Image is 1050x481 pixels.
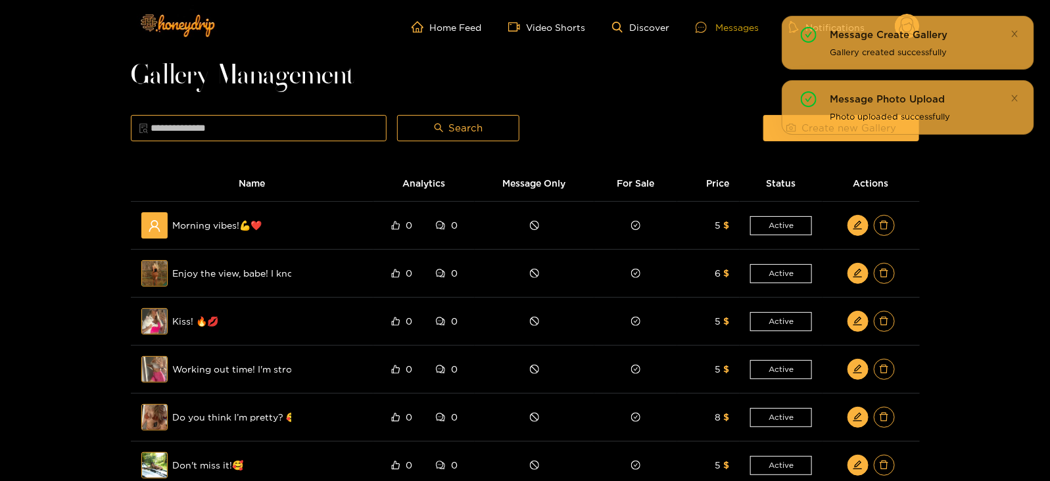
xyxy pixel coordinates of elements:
[530,413,539,422] span: stop
[391,365,401,374] span: like
[391,221,401,230] span: like
[391,461,401,470] span: like
[508,21,586,33] a: Video Shorts
[173,266,291,281] span: Enjoy the view, babe! I know you will love this outfit💋
[801,91,817,109] span: check-circle
[406,266,413,281] span: 0
[823,166,920,202] th: Actions
[715,220,721,230] span: 5
[612,22,669,33] a: Discover
[406,362,413,377] span: 0
[173,362,291,377] span: Working out time! I'm strong💪🏼💪🏼
[879,268,889,279] span: delete
[723,220,729,230] span: $
[435,461,446,470] span: comment
[750,312,811,331] span: Active
[530,461,539,470] span: stop
[677,166,740,202] th: Price
[435,221,446,230] span: comment
[391,269,401,278] span: like
[131,67,920,85] h1: Gallery Management
[435,317,446,326] span: comment
[874,455,895,476] button: delete
[801,27,817,45] span: check-circle
[631,221,640,230] span: check-circle
[847,359,869,380] button: edit
[715,460,721,470] span: 5
[449,120,483,136] span: Search
[750,216,811,235] span: Active
[1011,30,1019,38] span: close
[874,407,895,428] button: delete
[530,269,539,278] span: stop
[715,412,721,422] span: 8
[173,410,291,424] span: Do you think I’m pretty? 🥰
[879,364,889,375] span: delete
[853,220,863,231] span: edit
[740,166,822,202] th: Status
[830,91,1018,107] div: Message Photo Upload
[853,364,863,375] span: edit
[594,166,678,202] th: For Sale
[631,317,640,326] span: check-circle
[397,115,520,141] button: searchSearch
[723,364,729,374] span: $
[879,220,889,231] span: delete
[173,314,219,329] span: Kiss! 🔥💋
[406,410,413,424] span: 0
[391,413,401,422] span: like
[451,314,458,329] span: 0
[173,458,244,472] span: Don't miss it!🥰
[406,314,413,329] span: 0
[847,263,869,284] button: edit
[412,21,430,33] span: home
[853,460,863,471] span: edit
[879,460,889,471] span: delete
[391,317,401,326] span: like
[451,362,458,377] span: 0
[879,316,889,327] span: delete
[530,317,539,326] span: stop
[139,124,149,133] span: file-search
[173,218,262,233] span: Morning vibes!💪❤️
[879,412,889,423] span: delete
[406,218,413,233] span: 0
[148,219,161,233] span: user
[530,365,539,374] span: stop
[874,263,895,284] button: delete
[874,359,895,380] button: delete
[847,215,869,236] button: edit
[723,268,729,278] span: $
[530,221,539,230] span: stop
[715,364,721,374] span: 5
[508,21,527,33] span: video-camera
[131,166,374,202] th: Name
[847,455,869,476] button: edit
[696,20,759,35] div: Messages
[451,410,458,424] span: 0
[853,412,863,423] span: edit
[451,266,458,281] span: 0
[406,458,413,472] span: 0
[763,115,919,141] button: cameraCreate new Gallery
[750,360,811,379] span: Active
[475,166,594,202] th: Message Only
[631,269,640,278] span: check-circle
[830,110,1018,123] div: Photo uploaded successfully
[715,268,721,278] span: 6
[631,461,640,470] span: check-circle
[874,311,895,332] button: delete
[847,311,869,332] button: edit
[435,365,446,374] span: comment
[715,316,721,326] span: 5
[830,45,1018,58] div: Gallery created successfully
[434,123,444,134] span: search
[847,407,869,428] button: edit
[723,460,729,470] span: $
[853,316,863,327] span: edit
[723,316,729,326] span: $
[631,413,640,422] span: check-circle
[750,456,811,475] span: Active
[1011,94,1019,103] span: close
[373,166,475,202] th: Analytics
